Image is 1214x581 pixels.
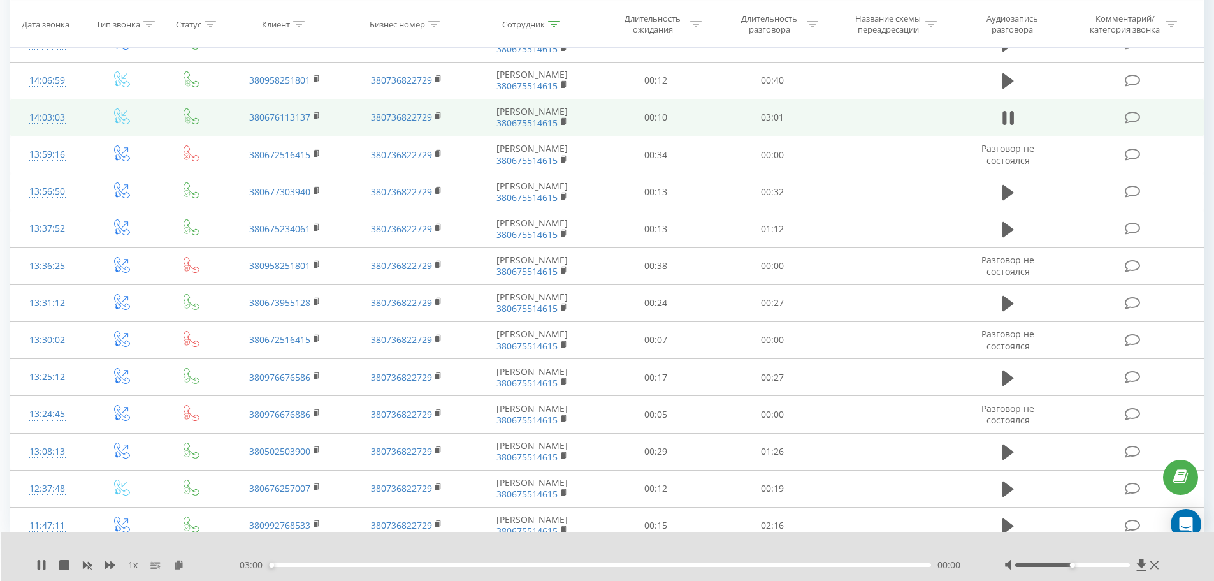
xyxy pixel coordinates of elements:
td: [PERSON_NAME] [467,359,598,396]
a: 380736822729 [371,482,432,494]
div: 14:06:59 [23,68,72,93]
div: Бизнес номер [370,18,425,29]
a: 380976676886 [249,408,310,420]
td: 03:01 [714,99,831,136]
div: Клиент [262,18,290,29]
td: 00:13 [598,210,714,247]
div: 13:56:50 [23,179,72,204]
a: 380736822729 [371,519,432,531]
div: 13:08:13 [23,439,72,464]
a: 380672516415 [249,334,310,346]
div: 13:25:12 [23,365,72,390]
a: 380676257007 [249,482,310,494]
div: Комментарий/категория звонка [1088,13,1162,35]
a: 380736822729 [371,297,432,309]
span: 00:00 [937,559,960,571]
a: 380736822729 [371,445,432,457]
a: 380992768533 [249,519,310,531]
a: 380675234061 [249,223,310,235]
div: 13:59:16 [23,142,72,167]
a: 380736822729 [371,408,432,420]
a: 380502503900 [249,445,310,457]
td: 01:12 [714,210,831,247]
a: 380675514615 [496,191,558,203]
td: [PERSON_NAME] [467,247,598,284]
div: 14:03:03 [23,105,72,130]
a: 380675514615 [496,117,558,129]
div: 13:36:25 [23,254,72,279]
a: 380971063094 [249,37,310,49]
a: 380676113137 [249,111,310,123]
td: [PERSON_NAME] [467,470,598,507]
a: 380677303940 [249,186,310,198]
td: 01:26 [714,433,831,470]
a: 380958251801 [249,260,310,272]
a: 380736822729 [371,149,432,161]
div: 11:47:11 [23,513,72,538]
span: Разговор не состоялся [981,402,1034,426]
td: 00:29 [598,433,714,470]
a: 380976676586 [249,371,310,383]
a: 380675514615 [496,43,558,55]
div: 13:24:45 [23,402,72,427]
a: 380736822729 [371,260,432,272]
td: 00:12 [598,470,714,507]
td: 00:00 [714,247,831,284]
div: Аудиозапись разговора [971,13,1053,35]
div: Название схемы переадресации [854,13,922,35]
td: 00:32 [714,173,831,210]
td: [PERSON_NAME] [467,284,598,321]
div: Accessibility label [1070,563,1075,568]
span: Разговор не состоялся [981,142,1034,166]
td: [PERSON_NAME] [467,321,598,358]
td: 00:00 [714,136,831,173]
td: [PERSON_NAME] [467,136,598,173]
td: [PERSON_NAME] [467,433,598,470]
td: 00:07 [598,321,714,358]
td: 00:27 [714,284,831,321]
td: 00:13 [598,173,714,210]
td: 00:24 [598,284,714,321]
a: 380736822729 [371,371,432,383]
td: 00:19 [714,470,831,507]
td: 02:16 [714,507,831,544]
a: 380675514615 [496,525,558,537]
div: 13:37:52 [23,216,72,241]
span: Разговор не состоялся [981,328,1034,351]
td: 00:12 [598,62,714,99]
a: 380673955128 [249,297,310,309]
td: 00:38 [598,247,714,284]
div: Open Intercom Messenger [1171,509,1201,540]
td: [PERSON_NAME] [467,99,598,136]
div: Длительность разговора [735,13,804,35]
div: Accessibility label [269,563,274,568]
a: 380675514615 [496,414,558,426]
a: 380958251801 [249,74,310,86]
td: 00:34 [598,136,714,173]
a: 380675514615 [496,488,558,500]
div: Статус [176,18,201,29]
td: 00:15 [598,507,714,544]
a: 380736822729 [371,111,432,123]
td: [PERSON_NAME] [467,396,598,433]
td: [PERSON_NAME] [467,62,598,99]
a: 380675514615 [496,451,558,463]
a: 380675514615 [496,80,558,92]
a: 380736822729 [371,186,432,198]
a: 380675514615 [496,340,558,352]
td: [PERSON_NAME] [467,173,598,210]
td: 00:00 [714,321,831,358]
td: [PERSON_NAME] [467,210,598,247]
td: 00:05 [598,396,714,433]
td: 00:10 [598,99,714,136]
div: 12:37:48 [23,476,72,501]
td: [PERSON_NAME] [467,507,598,544]
a: 380675514615 [496,154,558,166]
a: 380736822729 [371,74,432,86]
td: 00:00 [714,396,831,433]
div: 13:31:12 [23,291,72,316]
div: Тип звонка [96,18,140,29]
td: 00:17 [598,359,714,396]
div: Дата звонка [22,18,69,29]
a: 380675514615 [496,377,558,389]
